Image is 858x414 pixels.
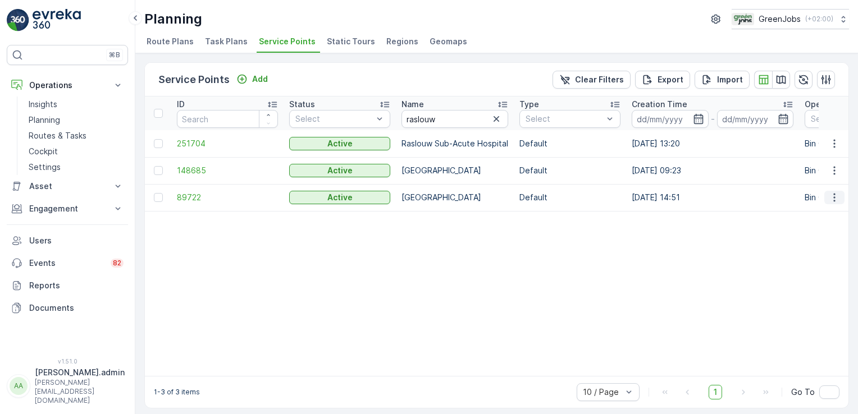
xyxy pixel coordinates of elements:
p: Active [327,165,353,176]
td: [DATE] 13:20 [626,130,799,157]
span: Go To [791,387,815,398]
p: Cockpit [29,146,58,157]
button: Operations [7,74,128,96]
span: Route Plans [147,36,194,47]
p: Status [289,99,315,110]
p: ( +02:00 ) [805,15,833,24]
span: Service Points [259,36,316,47]
button: Engagement [7,197,128,220]
p: [PERSON_NAME].admin [35,367,125,378]
a: Users [7,229,128,252]
span: Static Tours [327,36,375,47]
div: AA [10,377,28,395]
p: Events [29,257,104,269]
button: Active [289,164,390,177]
a: Reports [7,274,128,297]
span: Geomaps [430,36,467,47]
p: Default [519,165,620,176]
input: dd/mm/yyyy [632,110,709,128]
p: Reports [29,280,124,291]
a: 251704 [177,138,278,149]
a: Planning [24,112,128,128]
p: Planning [29,114,60,126]
p: GreenJobs [759,13,801,25]
button: Export [635,71,690,89]
span: 1 [709,385,722,399]
p: Operations [29,80,106,91]
p: Select [526,113,603,125]
button: Asset [7,175,128,197]
p: Settings [29,162,61,173]
div: Toggle Row Selected [154,193,163,202]
a: Events82 [7,252,128,274]
p: ID [177,99,185,110]
p: Service Points [158,72,230,88]
p: [GEOGRAPHIC_DATA] [401,165,508,176]
img: Green_Jobs_Logo.png [732,13,754,25]
a: Settings [24,159,128,175]
span: v 1.51.0 [7,358,128,365]
input: Search [401,110,508,128]
div: Toggle Row Selected [154,166,163,175]
button: GreenJobs(+02:00) [732,9,849,29]
p: Import [717,74,743,85]
p: Clear Filters [575,74,624,85]
p: Asset [29,181,106,192]
p: Active [327,192,353,203]
td: [DATE] 09:23 [626,157,799,184]
p: Name [401,99,424,110]
p: Planning [144,10,202,28]
p: Export [658,74,683,85]
p: Add [252,73,268,85]
a: Routes & Tasks [24,128,128,144]
p: [PERSON_NAME][EMAIL_ADDRESS][DOMAIN_NAME] [35,378,125,405]
img: logo [7,9,29,31]
button: AA[PERSON_NAME].admin[PERSON_NAME][EMAIL_ADDRESS][DOMAIN_NAME] [7,367,128,405]
p: Documents [29,302,124,314]
p: Default [519,138,620,149]
p: Active [327,138,353,149]
input: dd/mm/yyyy [717,110,794,128]
button: Clear Filters [553,71,631,89]
span: Task Plans [205,36,248,47]
p: Routes & Tasks [29,130,86,141]
p: Default [519,192,620,203]
a: 89722 [177,192,278,203]
input: Search [177,110,278,128]
p: Creation Time [632,99,687,110]
button: Active [289,137,390,150]
p: [GEOGRAPHIC_DATA] [401,192,508,203]
a: Cockpit [24,144,128,159]
a: 148685 [177,165,278,176]
p: Operations [805,99,848,110]
p: - [711,112,715,126]
td: [DATE] 14:51 [626,184,799,211]
p: Users [29,235,124,246]
p: 1-3 of 3 items [154,388,200,397]
a: Insights [24,96,128,112]
button: Active [289,191,390,204]
p: Engagement [29,203,106,214]
p: Insights [29,99,57,110]
button: Add [232,72,272,86]
span: Regions [386,36,418,47]
a: Documents [7,297,128,319]
p: Raslouw Sub-Acute Hospital [401,138,508,149]
p: Select [295,113,373,125]
div: Toggle Row Selected [154,139,163,148]
p: Type [519,99,539,110]
p: ⌘B [109,50,120,59]
img: logo_light-DOdMpM7g.png [33,9,81,31]
p: 82 [113,259,121,268]
button: Import [695,71,750,89]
